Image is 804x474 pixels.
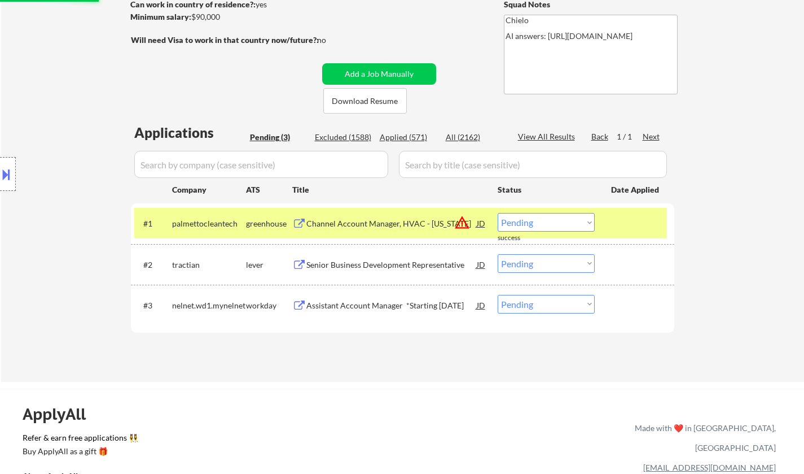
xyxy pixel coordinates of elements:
[306,300,477,311] div: Assistant Account Manager *Starting [DATE]
[246,218,292,229] div: greenhouse
[131,35,319,45] strong: Will need Visa to work in that country now/future?:
[518,131,578,142] div: View All Results
[130,12,191,21] strong: Minimum salary:
[476,213,487,233] div: JD
[143,300,163,311] div: #3
[23,434,399,446] a: Refer & earn free applications 👯‍♀️
[323,88,407,114] button: Download Resume
[643,131,661,142] div: Next
[134,151,388,178] input: Search by company (case sensitive)
[617,131,643,142] div: 1 / 1
[246,184,292,195] div: ATS
[317,34,349,46] div: no
[23,447,135,455] div: Buy ApplyAll as a gift 🎁
[611,184,661,195] div: Date Applied
[454,215,470,231] button: warning_amber
[446,132,502,143] div: All (2162)
[172,184,246,195] div: Company
[476,254,487,275] div: JD
[250,132,306,143] div: Pending (3)
[591,131,609,142] div: Back
[380,132,436,143] div: Applied (571)
[172,300,246,311] div: nelnet.wd1.mynelnet
[322,63,436,85] button: Add a Job Manually
[306,218,477,229] div: Channel Account Manager, HVAC - [US_STATE]
[130,11,318,23] div: $90,000
[292,184,487,195] div: Title
[476,295,487,315] div: JD
[643,463,776,472] a: [EMAIL_ADDRESS][DOMAIN_NAME]
[23,446,135,460] a: Buy ApplyAll as a gift 🎁
[315,132,371,143] div: Excluded (1588)
[246,300,292,311] div: workday
[172,218,246,229] div: palmettocleantech
[172,259,246,271] div: tractian
[498,179,595,199] div: Status
[498,233,543,243] div: success
[306,259,477,271] div: Senior Business Development Representative
[23,405,99,424] div: ApplyAll
[246,259,292,271] div: lever
[399,151,667,178] input: Search by title (case sensitive)
[630,418,776,458] div: Made with ❤️ in [GEOGRAPHIC_DATA], [GEOGRAPHIC_DATA]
